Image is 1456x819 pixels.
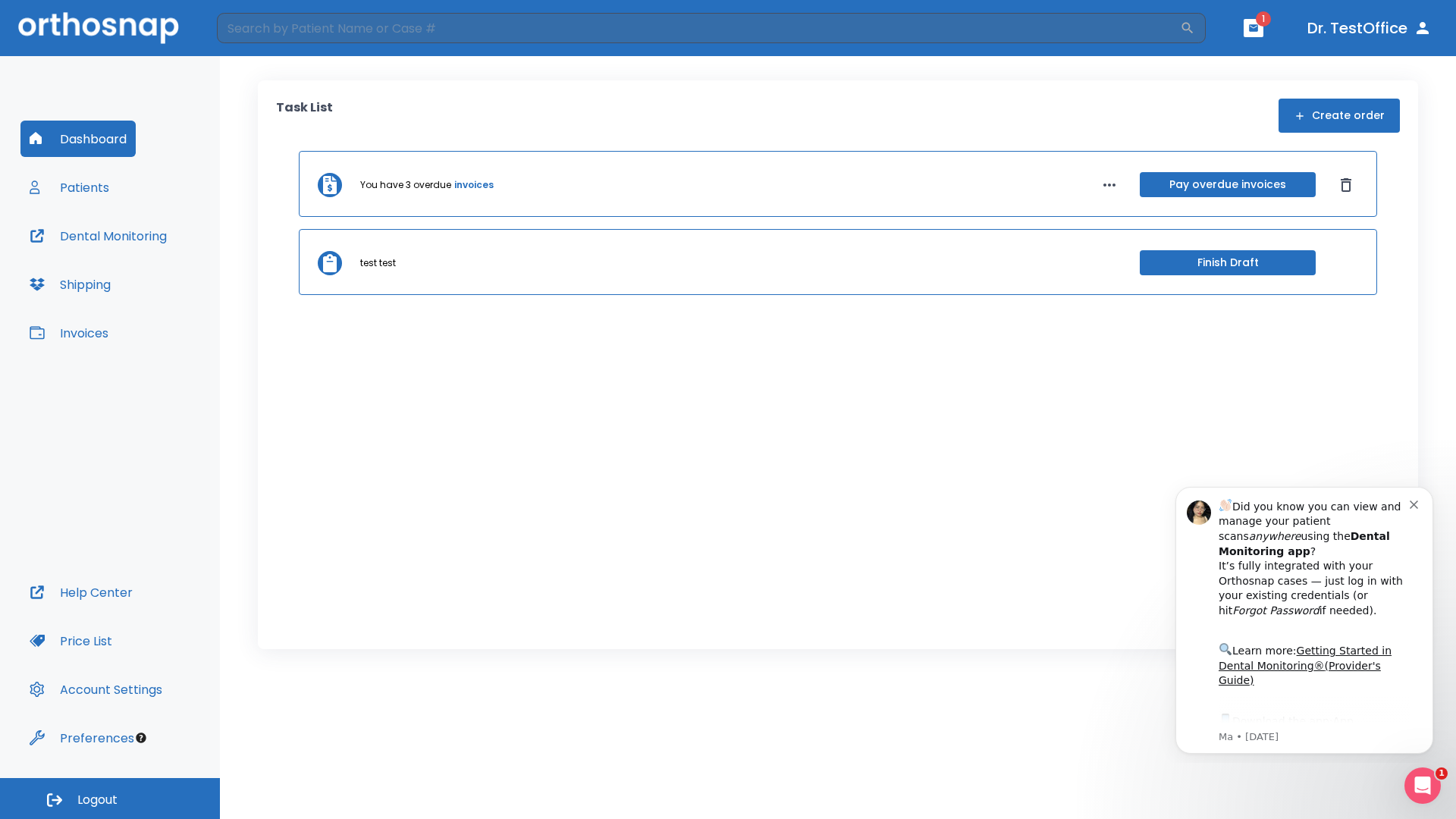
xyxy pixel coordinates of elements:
[20,623,121,659] button: Price List
[1140,172,1316,197] button: Pay overdue invoices
[20,315,118,351] button: Invoices
[66,238,257,315] div: Download the app: | ​ Let us know if you need help getting started!
[18,12,179,43] img: Orthosnap
[66,257,257,271] p: Message from Ma, sent 8w ago
[20,720,143,756] button: Preferences
[77,792,118,808] span: Logout
[1404,767,1441,804] iframe: Intercom live chat
[1279,99,1400,133] button: Create order
[1436,767,1448,780] span: 1
[134,731,148,745] div: Tooltip anchor
[66,242,201,269] a: App Store
[20,574,142,610] button: Help Center
[20,671,171,708] button: Account Settings
[20,169,118,206] button: Patients
[360,178,451,192] p: You have 3 overdue
[1301,14,1438,42] button: Dr. TestOffice
[20,218,176,254] button: Dental Monitoring
[1140,250,1316,275] button: Finish Draft
[276,99,333,133] p: Task List
[1256,11,1271,27] span: 1
[454,178,494,192] a: invoices
[217,13,1180,43] input: Search by Patient Name or Case #
[1153,473,1456,763] iframe: Intercom notifications message
[257,24,269,36] button: Dismiss notification
[1334,173,1358,197] button: Dismiss
[20,121,136,157] button: Dashboard
[20,266,120,303] button: Shipping
[360,256,396,270] p: test test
